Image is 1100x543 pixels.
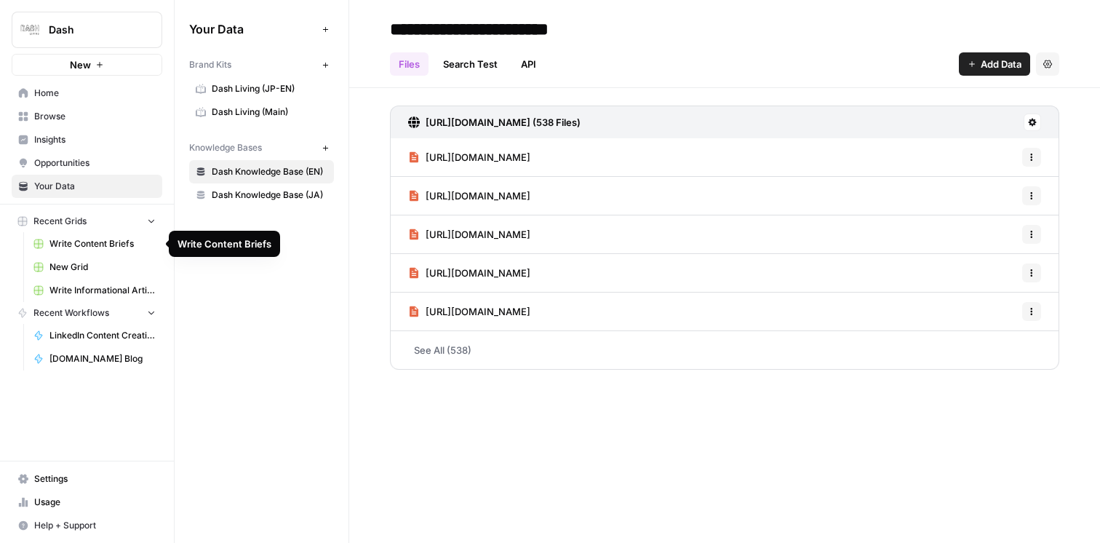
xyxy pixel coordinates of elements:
h3: [URL][DOMAIN_NAME] (538 Files) [426,115,581,130]
a: Settings [12,467,162,491]
span: Knowledge Bases [189,141,262,154]
span: Write Informational Article (1) [49,284,156,297]
div: Fin says… [12,433,279,497]
div: Was that helpful? [12,433,124,465]
a: Write Informational Article (1) [27,279,162,302]
a: API [512,52,545,76]
a: Usage [12,491,162,514]
span: Home [34,87,156,100]
button: Workspace: Dash [12,12,162,48]
a: Opportunities [12,151,162,175]
span: [DOMAIN_NAME] Blog [49,352,156,365]
span: Dash Living (Main) [212,106,327,119]
span: Settings [34,472,156,485]
a: Your Data [12,175,162,198]
a: Write Content Briefs [27,232,162,255]
div: • Avoid creating generic "AI slop" that combines disparate elements together [23,179,268,207]
div: Was that helpful? [23,442,112,456]
button: go back [9,6,37,33]
span: Dash [49,23,137,37]
a: Source reference 115597438: [87,360,99,372]
a: Dash Knowledge Base (JA) [189,183,334,207]
span: Dash Knowledge Base (JA) [212,189,327,202]
div: • Include strategic human oversight - the goal is augmentation, not end-to-end automation [23,122,268,150]
a: Dash Knowledge Base (EN) [189,160,334,183]
div: • Focus on original, valuable content that differentiates your brand [23,215,268,243]
a: Files [390,52,429,76]
button: Help + Support [12,514,162,537]
button: Emoji picker [23,477,34,488]
span: Usage [34,496,156,509]
a: Browse [12,105,162,128]
span: [URL][DOMAIN_NAME] [426,189,530,203]
button: Send a message… [250,471,273,494]
span: [URL][DOMAIN_NAME] [426,227,530,242]
button: Gif picker [46,477,57,488]
div: Write Content Briefs [178,237,271,251]
span: [URL][DOMAIN_NAME] [426,266,530,280]
button: Add Data [959,52,1030,76]
button: New [12,54,162,76]
a: Source reference 144480014: [253,138,265,150]
span: Browse [34,110,156,123]
span: New Grid [49,261,156,274]
a: Dash Living (Main) [189,100,334,124]
span: Your Data [34,180,156,193]
a: [URL][DOMAIN_NAME] [408,215,530,253]
a: [DOMAIN_NAME] Blog [27,347,162,370]
div: • Use our AI content detection tools to verify authenticity [23,344,268,373]
span: Recent Workflows [33,306,109,320]
span: Recent Grids [33,215,87,228]
a: [URL][DOMAIN_NAME] (538 Files) [408,106,581,138]
a: Search Test [434,52,506,76]
img: Profile image for Fin [41,8,65,31]
span: Opportunities [34,156,156,170]
span: Dash Knowledge Base (EN) [212,165,327,178]
img: Dash Logo [17,17,43,43]
a: [URL][DOMAIN_NAME] [408,293,530,330]
textarea: Message… [12,446,279,471]
a: New Grid [27,255,162,279]
h1: Fin [71,14,88,25]
span: Dash Living (JP-EN) [212,82,327,95]
span: [URL][DOMAIN_NAME] [426,304,530,319]
a: See All (538) [390,331,1059,369]
a: [URL][DOMAIN_NAME] [408,254,530,292]
span: Insights [34,133,156,146]
span: Add Data [981,57,1021,71]
a: Home [12,82,162,105]
div: Start small, test in batches, and scale what works best for your brand. [23,380,268,408]
b: Quality Control [23,159,110,170]
button: Recent Workflows [12,302,162,324]
span: Brand Kits [189,58,231,71]
div: • Ground everything in your unique knowledge assets and proprietary insights [23,251,268,280]
a: [URL][DOMAIN_NAME] [408,177,530,215]
div: • Connect AI workflows directly to your CMS for efficient review flows [23,308,268,336]
a: [URL][DOMAIN_NAME] [408,138,530,176]
span: Your Data [189,20,316,38]
button: Recent Grids [12,210,162,232]
button: Upload attachment [69,477,81,488]
a: Dash Living (JP-EN) [189,77,334,100]
a: Source reference 144479935: [224,196,236,207]
span: New [70,58,91,72]
span: LinkedIn Content Creation [49,329,156,342]
div: Fin • AI Agent • 1m ago [23,420,126,429]
span: Write Content Briefs [49,237,156,250]
div: • Implement mechanisms for content verification and attribution [23,86,268,114]
a: LinkedIn Content Creation [27,324,162,347]
a: Insights [12,128,162,151]
div: Close [255,6,282,32]
span: [URL][DOMAIN_NAME] [426,150,530,165]
button: Home [228,6,255,33]
b: Technical Implementation [23,288,171,299]
button: Start recording [92,477,104,488]
div: • Establish clear guidelines for responsible AI use within your organization [23,50,268,79]
span: Help + Support [34,519,156,532]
